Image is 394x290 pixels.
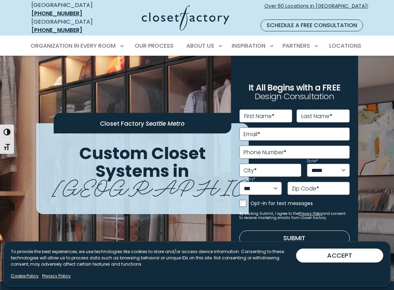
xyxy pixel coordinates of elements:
[283,42,310,50] span: Partners
[232,42,265,50] span: Inspiration
[31,1,107,18] div: [GEOGRAPHIC_DATA]
[26,36,369,56] nav: Primary Menu
[135,42,173,50] span: Our Process
[100,119,144,127] span: Closet Factory
[146,119,185,127] span: Seattle Metro
[186,42,214,50] span: About Us
[248,82,340,93] span: It All Begins with a FREE
[239,178,255,181] label: Country
[52,170,350,201] span: [GEOGRAPHIC_DATA]
[250,200,350,207] label: Opt-in for text messages
[292,186,319,191] label: Zip Code
[261,19,363,31] a: Schedule a Free Consultation
[264,2,368,17] span: Over 60 Locations in [GEOGRAPHIC_DATA]!
[307,159,318,163] label: State
[31,26,82,34] a: [PHONE_NUMBER]
[244,150,286,155] label: Phone Number
[31,9,82,17] a: [PHONE_NUMBER]
[244,113,275,119] label: First Name
[244,132,260,137] label: Email
[301,113,332,119] label: Last Name
[299,211,323,216] a: Privacy Policy
[79,142,206,183] span: Custom Closet Systems in
[31,18,107,34] div: [GEOGRAPHIC_DATA]
[296,249,383,262] button: ACCEPT
[11,273,39,279] a: Cookie Policy
[329,42,361,50] span: Locations
[239,230,350,246] button: Submit
[142,5,229,31] img: Closet Factory Logo
[31,42,116,50] span: Organization in Every Room
[11,249,296,267] p: To provide the best experiences, we use technologies like cookies to store and/or access device i...
[239,212,350,220] small: By clicking Submit, I agree to the and consent to receive marketing emails from Closet Factory.
[42,273,71,279] a: Privacy Policy
[244,168,257,173] label: City
[255,91,334,102] span: Design Consultation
